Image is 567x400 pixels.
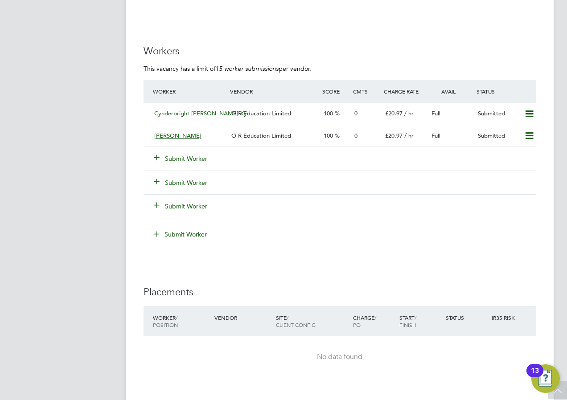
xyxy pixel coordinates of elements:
div: No data found [152,352,527,362]
div: Submitted [474,106,521,121]
span: / Finish [399,314,416,328]
div: Status [474,83,536,99]
span: [PERSON_NAME] [154,132,201,139]
span: / Position [153,314,178,328]
div: Worker [151,310,212,333]
div: Charge [351,310,397,333]
span: / Client Config [276,314,316,328]
span: / hr [404,110,414,117]
span: 100 [324,132,333,139]
div: Submitted [474,129,521,143]
div: 13 [531,371,539,382]
span: 0 [354,132,357,139]
em: 15 worker submissions [215,65,279,73]
div: Start [397,310,444,333]
span: O R Education Limited [231,110,291,117]
div: Status [444,310,490,326]
span: 100 [324,110,333,117]
span: Cynderbright [PERSON_NAME]-Ky… [154,110,253,117]
div: IR35 Risk [489,310,520,326]
p: This vacancy has a limit of per vendor. [144,65,536,73]
span: £20.97 [385,132,403,139]
button: Submit Worker [154,178,208,187]
button: Open Resource Center, 13 new notifications [531,364,560,393]
div: Vendor [212,310,274,326]
span: Full [431,132,440,139]
button: Submit Worker [147,227,214,241]
div: Site [274,310,351,333]
span: / hr [404,132,414,139]
div: Worker [151,83,228,99]
div: Score [320,83,351,99]
div: Cmts [351,83,382,99]
button: Submit Worker [154,154,208,163]
span: O R Education Limited [231,132,291,139]
div: Charge Rate [382,83,428,99]
h3: Placements [144,286,536,299]
span: 0 [354,110,357,117]
span: / PO [353,314,376,328]
span: £20.97 [385,110,403,117]
h3: Workers [144,45,536,58]
div: Avail [428,83,474,99]
span: Full [431,110,440,117]
div: Vendor [228,83,320,99]
button: Submit Worker [154,202,208,211]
